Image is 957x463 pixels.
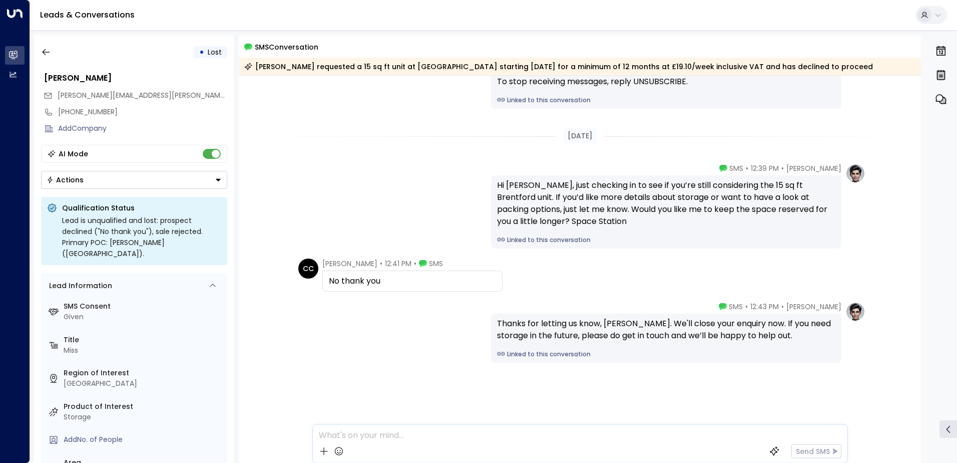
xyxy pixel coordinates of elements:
span: • [746,163,748,173]
div: No thank you [329,275,496,287]
span: 12:43 PM [750,302,779,312]
span: SMS [729,163,743,173]
span: [PERSON_NAME][EMAIL_ADDRESS][PERSON_NAME][DOMAIN_NAME] [58,90,283,100]
span: SMS [429,259,443,269]
button: Actions [41,171,227,189]
div: [DATE] [564,129,597,143]
div: • [199,43,204,61]
div: [PERSON_NAME] requested a 15 sq ft unit at [GEOGRAPHIC_DATA] starting [DATE] for a minimum of 12 ... [244,62,873,72]
span: • [414,259,416,269]
span: • [380,259,382,269]
div: [PERSON_NAME] [44,72,227,84]
span: • [745,302,748,312]
span: 12:39 PM [751,163,779,173]
span: [PERSON_NAME] [786,163,841,173]
span: 12:41 PM [385,259,411,269]
a: Linked to this conversation [497,96,835,105]
div: AddNo. of People [64,434,223,445]
div: Thanks for letting us know, [PERSON_NAME]. We'll close your enquiry now. If you need storage in t... [497,318,835,342]
span: SMS [729,302,743,312]
div: Lead is unqualified and lost: prospect declined ("No thank you"), sale rejected. Primary POC: [PE... [62,215,221,259]
span: coyne.carleen@gmail.com [58,90,227,101]
span: Lost [208,47,222,57]
img: profile-logo.png [845,302,865,322]
div: Storage [64,412,223,422]
div: AI Mode [59,149,88,159]
div: Actions [47,175,84,184]
label: Region of Interest [64,368,223,378]
a: Linked to this conversation [497,350,835,359]
span: [PERSON_NAME] [322,259,377,269]
span: • [781,302,784,312]
span: [PERSON_NAME] [786,302,841,312]
label: SMS Consent [64,301,223,312]
label: Title [64,335,223,345]
div: AddCompany [58,123,227,134]
div: Miss [64,345,223,356]
div: [GEOGRAPHIC_DATA] [64,378,223,389]
div: Lead Information [46,281,112,291]
img: profile-logo.png [845,163,865,183]
label: Product of Interest [64,401,223,412]
span: SMS Conversation [255,41,318,53]
a: Linked to this conversation [497,236,835,245]
div: Given [64,312,223,322]
div: [PHONE_NUMBER] [58,107,227,117]
div: Button group with a nested menu [41,171,227,189]
div: CC [298,259,318,279]
span: • [781,163,784,173]
a: Leads & Conversations [40,9,135,21]
p: Qualification Status [62,203,221,213]
div: Hi [PERSON_NAME], just checking in to see if you’re still considering the 15 sq ft Brentford unit... [497,179,835,227]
